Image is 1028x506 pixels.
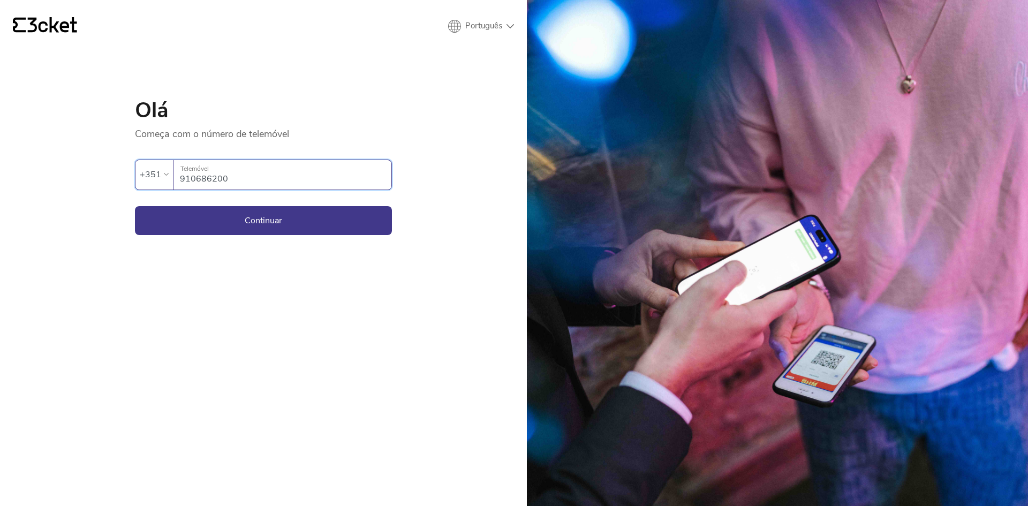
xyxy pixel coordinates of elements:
[13,17,77,35] a: {' '}
[13,18,26,33] g: {' '}
[173,160,391,178] label: Telemóvel
[140,167,161,183] div: +351
[135,121,392,140] p: Começa com o número de telemóvel
[135,100,392,121] h1: Olá
[135,206,392,235] button: Continuar
[180,160,391,190] input: Telemóvel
